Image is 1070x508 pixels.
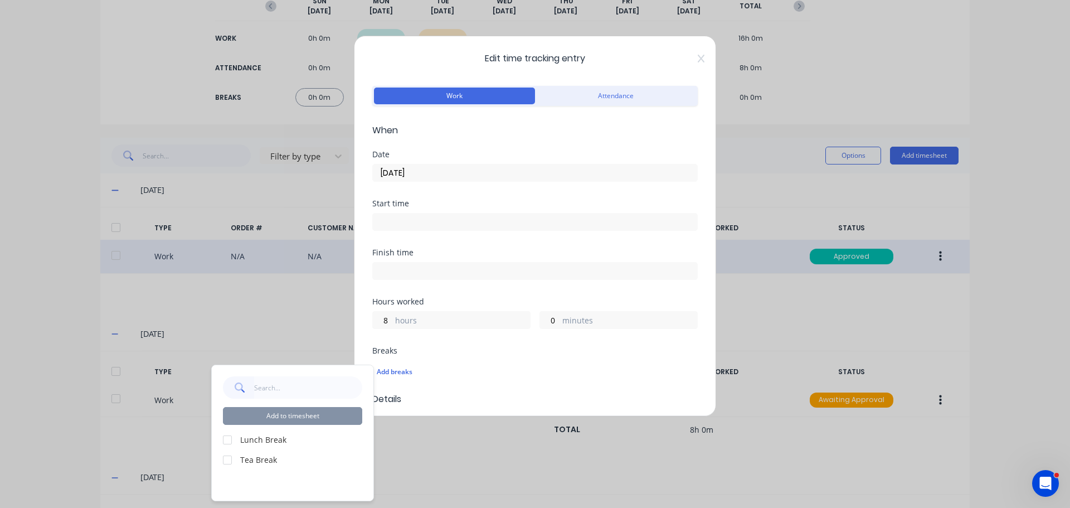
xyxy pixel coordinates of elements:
[374,88,535,104] button: Work
[373,312,392,328] input: 0
[377,365,693,379] div: Add breaks
[395,315,530,328] label: hours
[372,52,698,65] span: Edit time tracking entry
[372,347,698,355] div: Breaks
[372,298,698,306] div: Hours worked
[1032,470,1059,497] iframe: Intercom live chat
[372,151,698,158] div: Date
[254,376,363,399] input: Search...
[535,88,696,104] button: Attendance
[240,454,362,466] label: Tea Break
[540,312,560,328] input: 0
[240,434,362,446] label: Lunch Break
[562,315,697,328] label: minutes
[372,393,698,406] span: Details
[372,249,698,257] div: Finish time
[223,407,362,425] button: Add to timesheet
[372,200,698,207] div: Start time
[372,124,698,137] span: When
